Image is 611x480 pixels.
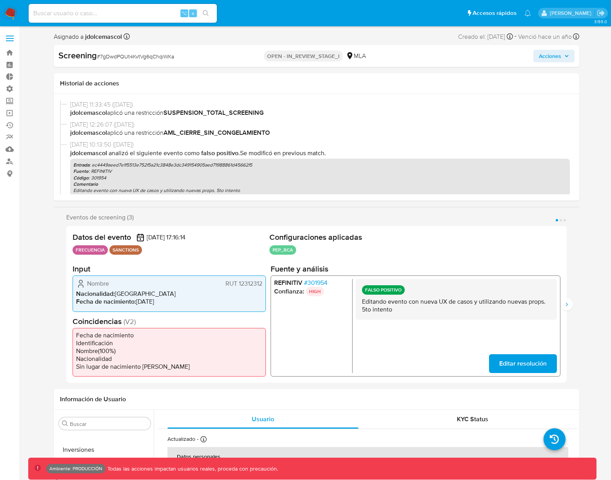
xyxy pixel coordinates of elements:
span: - [515,31,516,42]
span: Acciones [539,50,561,62]
span: Accesos rápidos [473,9,516,17]
th: Datos personales [167,447,568,466]
span: Analizó el siguiente evento como [109,149,200,158]
p: : ec4449aeed7e1f5513e752f5a21c3848e3dc349154905aed71988861d45662f5 [73,162,567,168]
b: Código [73,174,89,181]
button: Buscar [62,420,68,427]
button: Inversiones [56,440,154,459]
div: MLA [346,52,366,60]
h1: Información de Usuario [60,395,126,403]
b: jdolcemascol [70,149,107,158]
button: Acciones [533,50,575,62]
span: aplicó una restricción [70,129,570,137]
p: . Se modificó en previous match . [70,149,570,158]
span: s [192,9,194,17]
span: aplicó una restricción [70,109,570,117]
a: Salir [597,9,605,17]
span: [DATE] 12:26:07 ([DATE]) [70,120,570,129]
span: [DATE] 11:33:45 ([DATE]) [70,100,570,109]
p: Todas las acciones impactan usuarios reales, proceda con precaución. [105,465,278,473]
p: Editando evento con nueva UX de casos y utilizando nuevas props. 5to intento [73,187,567,194]
span: Asignado a [54,33,122,41]
b: SUSPENSION_TOTAL_SCREENING [164,108,264,117]
span: Venció hace un año [518,33,572,41]
p: : 301954 [73,175,567,181]
div: Creado el: [DATE] [458,31,513,42]
p: joaquin.dolcemascolo@mercadolibre.com [550,9,594,17]
b: jdolcemascol [84,32,122,41]
a: Notificaciones [524,10,531,16]
span: KYC Status [457,415,488,424]
h1: Historial de acciones [60,80,573,87]
input: Buscar usuario o caso... [29,8,217,18]
b: AML_CIERRE_SIN_CONGELAMIENTO [164,128,270,137]
input: Buscar [70,420,147,427]
b: jdolcemascol [70,108,107,117]
b: Comentario [73,181,98,188]
span: # 7gDwdPQUt4KvtVg6qChqiWKa [97,53,174,60]
span: Usuario [252,415,274,424]
b: jdolcemascol [70,128,107,137]
p: Ambiente: PRODUCCIÓN [49,467,102,470]
span: [DATE] 10:13:50 ([DATE]) [70,140,570,149]
b: Fuente [73,168,89,175]
p: : REFINITIV [73,168,567,174]
span: ⌥ [181,9,187,17]
b: Entrada [73,161,89,168]
p: OPEN - IN_REVIEW_STAGE_I [264,51,343,62]
b: Screening [58,49,97,62]
p: Actualizado - [167,435,198,443]
button: search-icon [198,8,214,19]
b: Falso positivo [201,149,238,158]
